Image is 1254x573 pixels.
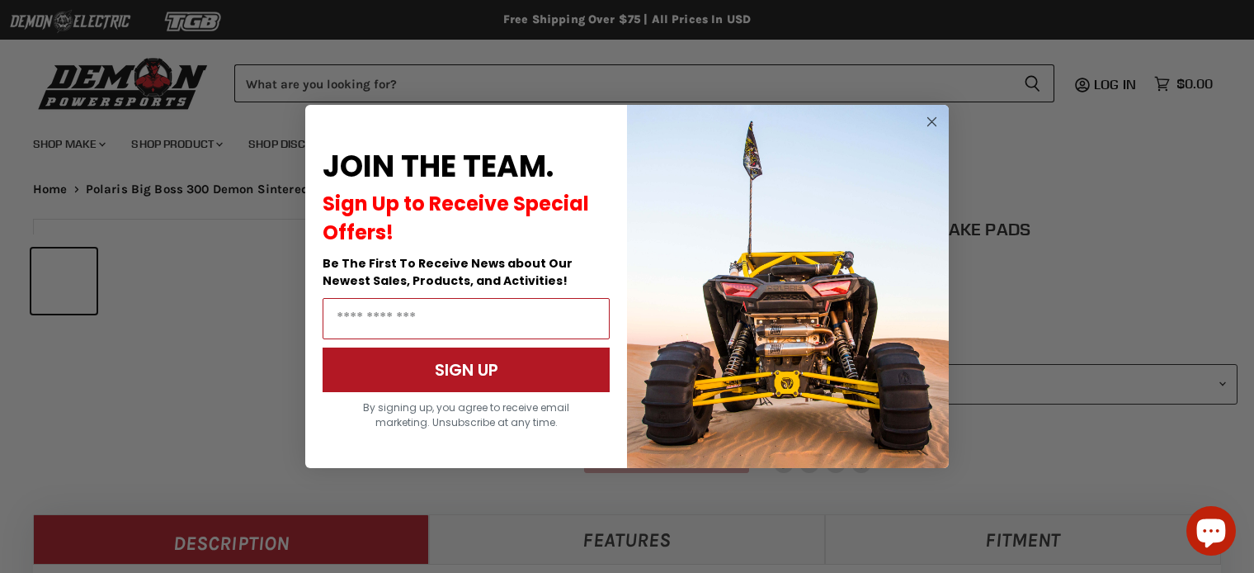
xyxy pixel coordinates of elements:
img: a9095488-b6e7-41ba-879d-588abfab540b.jpeg [627,105,949,468]
input: Email Address [323,298,610,339]
span: Sign Up to Receive Special Offers! [323,190,589,246]
button: Close dialog [922,111,942,132]
inbox-online-store-chat: Shopify online store chat [1181,506,1241,560]
span: JOIN THE TEAM. [323,145,554,187]
span: By signing up, you agree to receive email marketing. Unsubscribe at any time. [363,400,569,429]
button: SIGN UP [323,348,610,392]
span: Be The First To Receive News about Our Newest Sales, Products, and Activities! [323,255,573,289]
